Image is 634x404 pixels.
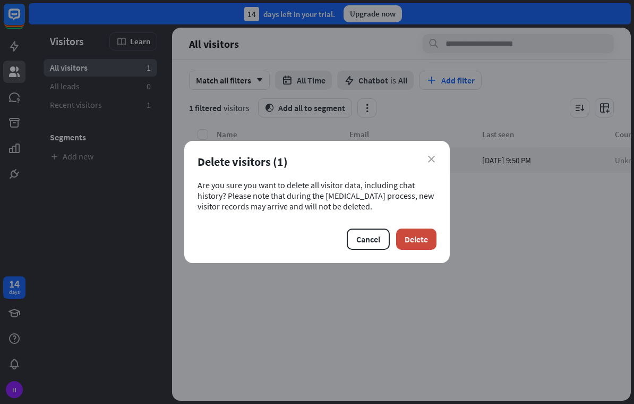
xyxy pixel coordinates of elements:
button: Cancel [347,229,390,250]
div: Delete visitors (1) [198,154,436,169]
i: close [428,156,435,163]
button: Delete [396,229,436,250]
button: Open LiveChat chat widget [8,4,40,36]
div: Are you sure you want to delete all visitor data, including chat history? Please note that during... [198,180,436,212]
